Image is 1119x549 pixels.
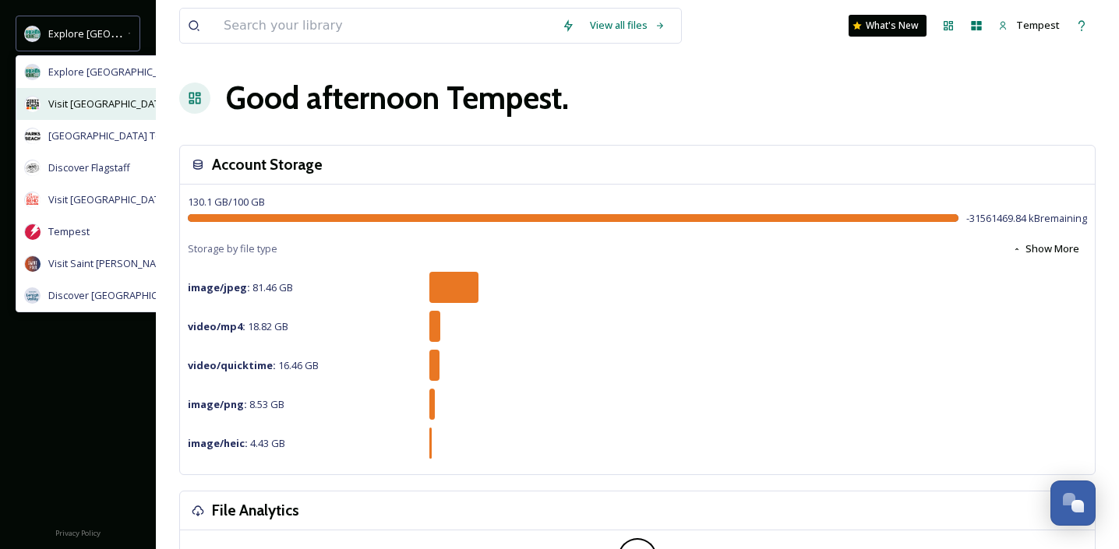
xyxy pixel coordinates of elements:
[188,397,247,411] strong: image/png :
[48,224,90,239] span: Tempest
[990,10,1068,40] a: Tempest
[188,319,288,333] span: 18.82 GB
[1050,480,1096,526] button: Open Chat
[48,288,190,303] span: Discover [GEOGRAPHIC_DATA]
[48,97,169,111] span: Visit [GEOGRAPHIC_DATA]
[188,195,265,209] span: 130.1 GB / 100 GB
[25,160,41,176] img: Untitled%20design%20(1).png
[48,192,169,207] span: Visit [GEOGRAPHIC_DATA]
[188,280,293,294] span: 81.46 GB
[188,319,245,333] strong: video/mp4 :
[1016,18,1060,32] span: Tempest
[188,436,285,450] span: 4.43 GB
[48,65,263,79] span: Explore [GEOGRAPHIC_DATA][PERSON_NAME]
[188,280,250,294] strong: image/jpeg :
[212,499,299,522] h3: File Analytics
[25,288,41,304] img: DLV-Blue-Stacked%20%281%29.png
[25,128,41,144] img: parks%20beach.jpg
[582,10,673,40] a: View all files
[25,65,41,80] img: 67e7af72-b6c8-455a-acf8-98e6fe1b68aa.avif
[226,75,569,121] h1: Good afternoon Tempest .
[25,192,41,208] img: vsbm-stackedMISH_CMYKlogo2017.jpg
[188,241,277,256] span: Storage by file type
[212,153,323,176] h3: Account Storage
[188,358,319,372] span: 16.46 GB
[48,160,130,175] span: Discover Flagstaff
[1004,234,1087,264] button: Show More
[25,224,41,240] img: tempest-red-icon-rounded.png
[48,256,173,271] span: Visit Saint [PERSON_NAME]
[25,97,41,112] img: unnamed.jpg
[188,436,248,450] strong: image/heic :
[25,256,41,272] img: Visit%20Saint%20Paul%20Updated%20Profile%20Image.jpg
[55,528,101,538] span: Privacy Policy
[55,523,101,541] a: Privacy Policy
[188,397,284,411] span: 8.53 GB
[25,26,41,41] img: 67e7af72-b6c8-455a-acf8-98e6fe1b68aa.avif
[216,9,554,43] input: Search your library
[966,211,1087,226] span: -31561469.84 kB remaining
[48,128,188,143] span: [GEOGRAPHIC_DATA] Tourism
[48,26,263,40] span: Explore [GEOGRAPHIC_DATA][PERSON_NAME]
[188,358,276,372] strong: video/quicktime :
[849,15,927,37] a: What's New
